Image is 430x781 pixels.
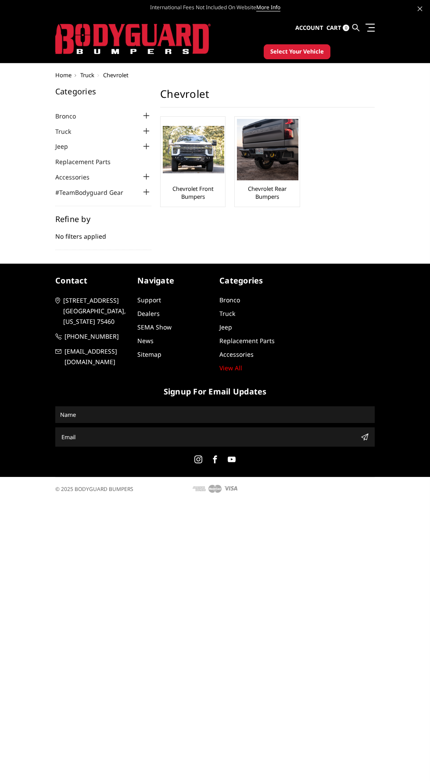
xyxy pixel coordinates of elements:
[55,87,152,95] h5: Categories
[55,142,79,151] a: Jeep
[55,127,82,136] a: Truck
[63,295,127,327] span: [STREET_ADDRESS] [GEOGRAPHIC_DATA], [US_STATE] 75460
[295,24,323,32] span: Account
[326,24,341,32] span: Cart
[55,331,129,342] a: [PHONE_NUMBER]
[55,24,211,54] img: BODYGUARD BUMPERS
[163,185,223,201] a: Chevrolet Front Bumpers
[219,309,235,318] a: Truck
[137,275,211,287] h5: Navigate
[219,337,275,345] a: Replacement Parts
[219,364,242,372] a: View All
[256,4,280,11] a: More Info
[137,309,160,318] a: Dealers
[103,71,129,79] span: Chevrolet
[55,215,152,223] h5: Refine by
[80,71,94,79] a: Truck
[64,331,128,342] span: [PHONE_NUMBER]
[55,386,375,398] h5: signup for email updates
[58,430,357,444] input: Email
[55,172,100,182] a: Accessories
[219,323,232,331] a: Jeep
[270,47,324,56] span: Select Your Vehicle
[55,111,87,121] a: Bronco
[55,275,129,287] h5: contact
[237,185,297,201] a: Chevrolet Rear Bumpers
[55,485,133,493] span: © 2025 BODYGUARD BUMPERS
[137,323,172,331] a: SEMA Show
[137,350,161,358] a: Sitemap
[64,346,128,367] span: [EMAIL_ADDRESS][DOMAIN_NAME]
[160,87,375,107] h1: Chevrolet
[55,215,152,250] div: No filters applied
[55,346,129,367] a: [EMAIL_ADDRESS][DOMAIN_NAME]
[326,16,349,40] a: Cart 0
[137,296,161,304] a: Support
[264,44,330,59] button: Select Your Vehicle
[137,337,154,345] a: News
[55,188,134,197] a: #TeamBodyguard Gear
[219,350,254,358] a: Accessories
[219,296,240,304] a: Bronco
[343,25,349,31] span: 0
[55,71,72,79] a: Home
[57,408,373,422] input: Name
[55,157,122,166] a: Replacement Parts
[219,275,293,287] h5: Categories
[295,16,323,40] a: Account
